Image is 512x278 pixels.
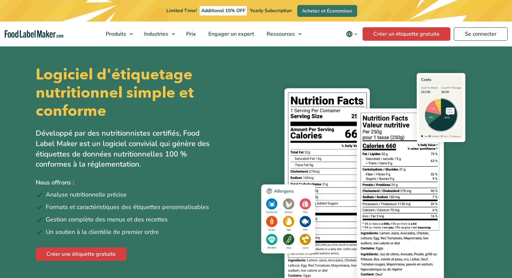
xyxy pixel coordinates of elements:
[100,22,136,46] a: Produits
[46,215,168,224] span: Gestion complète des menus et des recettes
[104,30,127,38] span: Produits
[261,22,305,46] a: Ressources
[206,30,255,38] span: Engager un expert
[46,228,159,237] span: Un soutien à la clientèle de premier ordre
[250,7,292,14] span: Yearly Subscription
[142,30,169,38] span: Industries
[36,178,251,187] p: Nous offrons :
[200,6,247,15] span: Additional 15% OFF
[265,30,296,38] span: Ressources
[297,5,357,17] a: Achetez et Économisez
[454,27,508,41] a: Se connecter
[36,66,250,120] h1: Logiciel d'étiquetage nutritionnel simple et conforme
[46,203,209,212] span: Formats et caractéristiques des étiquettes personnalisables
[341,27,363,41] button: Change language
[36,247,127,261] a: Créer une étiquette gratuite
[184,30,197,38] span: Prix
[180,22,201,46] a: Prix
[363,27,450,41] a: Créer un étiquette gratuite
[138,22,178,46] a: Industries
[166,7,197,14] span: Limited Time!
[202,22,259,46] a: Engager un expert
[36,128,211,170] p: Développé par des nutritionnistes certifiés, Food Label Maker est un logiciel convivial qui génèr...
[5,30,63,38] a: Food Label Maker homepage
[46,190,127,199] span: Analyse nutritionnelle précise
